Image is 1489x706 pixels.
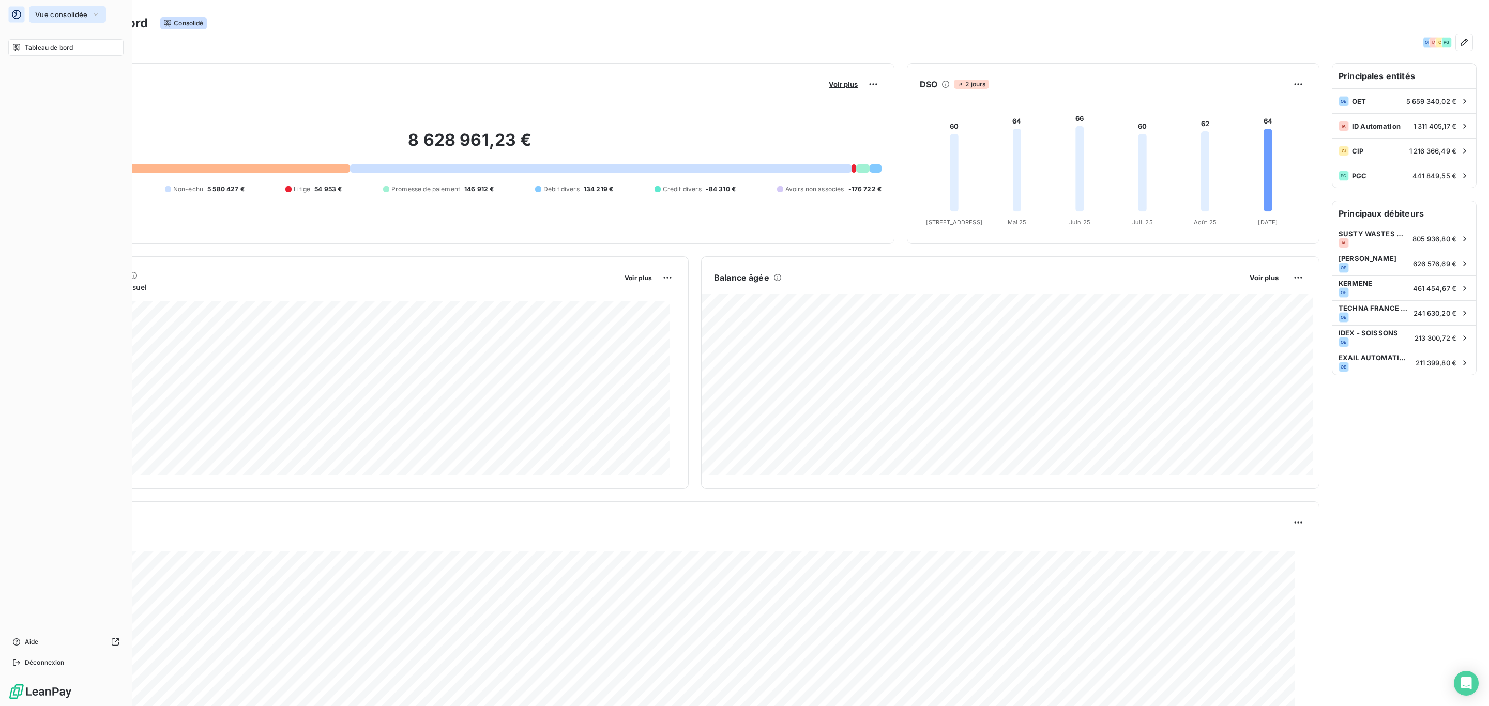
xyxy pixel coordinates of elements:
span: Voir plus [1250,273,1279,282]
h6: DSO [920,78,937,90]
div: SUSTY WASTES SOLUTIONS [GEOGRAPHIC_DATA] (SWS FRANCE)IA805 936,80 € [1332,226,1476,251]
div: KERMENEOE461 454,67 € [1332,275,1476,300]
span: 54 953 € [314,185,342,194]
div: CI [1339,146,1349,156]
span: [PERSON_NAME] [1339,254,1407,263]
tspan: [STREET_ADDRESS] [926,219,982,226]
span: Chiffre d'affaires mensuel [58,282,617,293]
span: -84 310 € [706,185,736,194]
tspan: Août 25 [1194,219,1217,226]
div: EXAIL AUTOMATIONOE211 399,80 € [1332,350,1476,375]
span: 211 399,80 € [1416,359,1456,367]
div: TECHNA FRANCE NUTRITIONOE241 630,20 € [1332,300,1476,325]
span: 461 454,67 € [1413,284,1456,293]
span: 805 936,80 € [1412,235,1456,243]
h6: Principales entités [1332,64,1476,88]
tspan: Mai 25 [1008,219,1027,226]
span: Consolidé [160,17,206,29]
div: [PERSON_NAME]OE626 576,69 € [1332,251,1476,275]
span: 146 912 € [464,185,494,194]
h6: Balance âgée [714,271,769,284]
div: OE [1339,287,1349,298]
div: PG [1441,37,1452,48]
button: Voir plus [1247,273,1282,282]
h6: Principaux débiteurs [1332,201,1476,226]
div: OE [1339,263,1349,273]
div: IDEX - SOISSONSOE213 300,72 € [1332,325,1476,350]
div: OE [1339,312,1349,323]
span: -176 722 € [848,185,882,194]
h2: 8 628 961,23 € [58,130,882,161]
div: OE [1339,362,1349,372]
div: IA [1339,121,1349,131]
span: OET [1352,97,1403,105]
a: Aide [8,634,124,650]
span: EXAIL AUTOMATION [1339,354,1409,362]
span: Voir plus [829,80,858,88]
tspan: Juil. 25 [1132,219,1153,226]
div: CI [1435,37,1446,48]
span: Aide [25,637,39,647]
span: IDEX - SOISSONS [1339,329,1408,337]
span: Tableau de bord [25,43,73,52]
span: 5 659 340,02 € [1406,97,1456,105]
span: Crédit divers [663,185,702,194]
span: 1 311 405,17 € [1414,122,1456,130]
button: Voir plus [621,273,655,282]
span: Litige [294,185,310,194]
div: IA [1429,37,1439,48]
span: Promesse de paiement [391,185,460,194]
div: PG [1339,171,1349,181]
div: OE [1339,96,1349,106]
span: CIP [1352,147,1406,155]
div: IA [1339,238,1349,248]
span: Vue consolidée [35,10,87,19]
div: OE [1423,37,1433,48]
span: Voir plus [625,274,652,282]
span: Avoirs non associés [785,185,844,194]
button: Voir plus [826,80,861,89]
span: 2 jours [954,80,989,89]
span: PGC [1352,172,1409,180]
tspan: Juin 25 [1069,219,1090,226]
span: TECHNA FRANCE NUTRITION [1339,304,1407,312]
span: 1 216 366,49 € [1409,147,1456,155]
span: SUSTY WASTES SOLUTIONS [GEOGRAPHIC_DATA] (SWS FRANCE) [1339,229,1406,238]
span: 626 576,69 € [1413,259,1456,268]
span: Déconnexion [25,658,65,667]
span: ID Automation [1352,122,1410,130]
span: 441 849,55 € [1412,172,1456,180]
span: 5 580 427 € [207,185,245,194]
span: Non-échu [173,185,203,194]
span: 241 630,20 € [1414,309,1456,317]
tspan: [DATE] [1258,219,1278,226]
div: OE [1339,337,1349,347]
span: Débit divers [543,185,580,194]
img: Logo LeanPay [8,683,72,700]
div: Open Intercom Messenger [1454,671,1479,696]
span: KERMENE [1339,279,1407,287]
span: 134 219 € [584,185,613,194]
span: 213 300,72 € [1415,334,1456,342]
